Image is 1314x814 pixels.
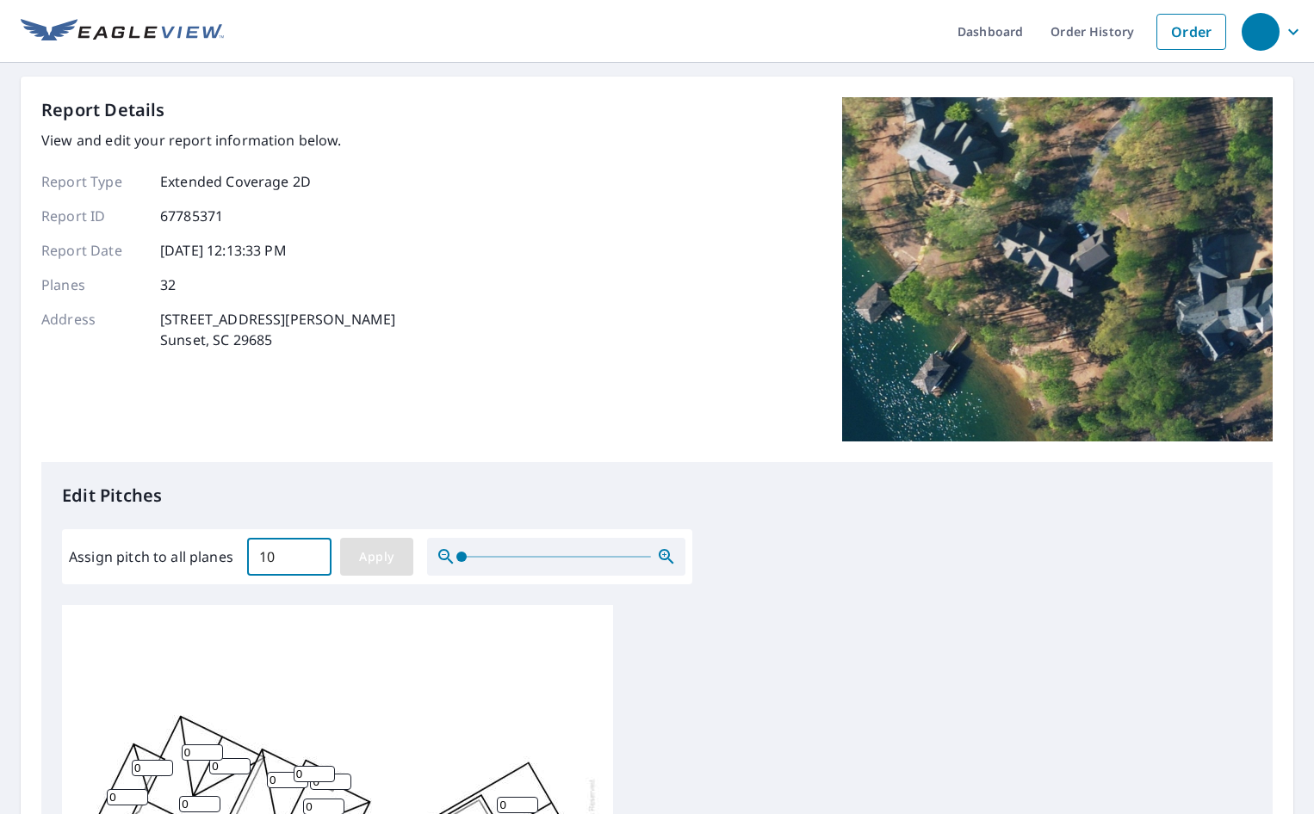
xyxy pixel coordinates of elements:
button: Apply [340,538,413,576]
input: 00.0 [247,533,332,581]
img: EV Logo [21,19,224,45]
p: [STREET_ADDRESS][PERSON_NAME] Sunset, SC 29685 [160,309,395,350]
p: Report Details [41,97,165,123]
p: Extended Coverage 2D [160,171,311,192]
a: Order [1156,14,1226,50]
img: Top image [842,97,1273,441]
span: Apply [354,546,400,568]
p: Planes [41,274,145,295]
p: 67785371 [160,206,223,226]
p: 32 [160,274,176,295]
p: View and edit your report information below. [41,130,395,151]
p: Report Type [41,171,145,192]
p: Address [41,309,145,350]
label: Assign pitch to all planes [69,546,233,567]
p: Report Date [41,240,145,261]
p: Edit Pitches [62,483,1252,509]
p: Report ID [41,206,145,226]
p: [DATE] 12:13:33 PM [160,240,287,261]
